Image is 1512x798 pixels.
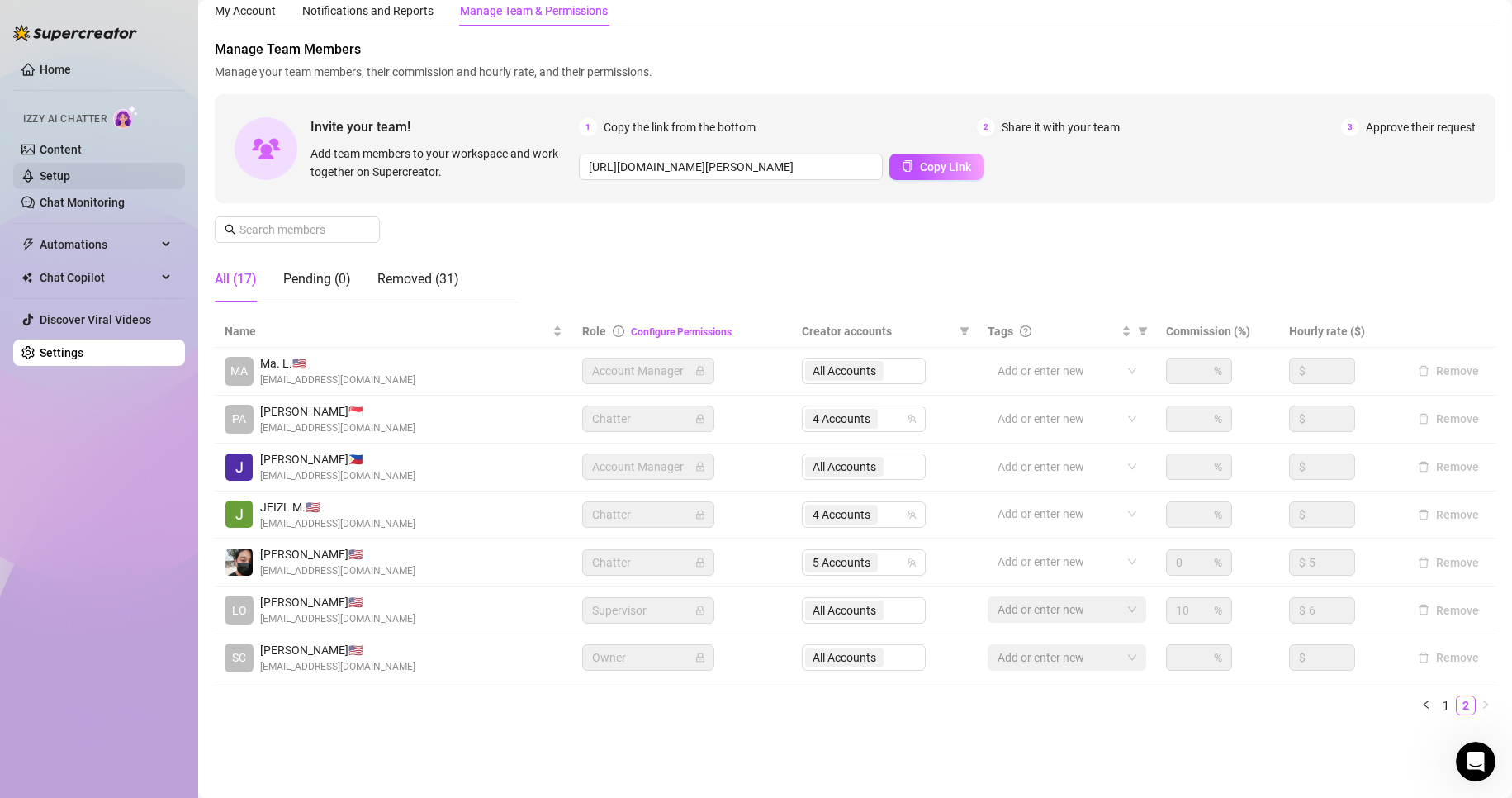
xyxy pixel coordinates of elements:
span: MA [230,362,248,380]
div: Notifications and Reports [302,2,434,20]
a: 2 [1457,696,1475,715]
input: Search for help [11,41,320,74]
p: Frequently Asked Questions [17,416,294,434]
p: CRM, Chatting and Management Tools [17,314,294,331]
span: thunderbolt [21,238,35,251]
span: SC [232,648,246,667]
span: Account Manager [592,454,704,479]
span: Izzy AI Chatter [23,112,107,127]
span: team [907,414,917,424]
h1: Help [145,7,189,35]
div: Manage Team & Permissions [460,2,608,20]
button: Remove [1411,553,1486,572]
img: JEIZL MALLARI [225,501,253,528]
p: Billing [17,501,294,519]
span: 5 Accounts [813,553,870,572]
span: filter [960,326,969,336]
p: Learn about our AI Chatter - Izzy [17,249,294,267]
span: 1 [579,118,597,136]
span: Manage Team Members [215,40,1495,59]
span: Copy Link [920,160,971,173]
input: Search members [239,221,357,239]
span: copy [902,160,913,172]
span: lock [695,606,705,615]
button: Help [165,515,248,582]
span: [EMAIL_ADDRESS][DOMAIN_NAME] [260,516,415,532]
span: lock [695,558,705,568]
span: News [273,557,305,568]
span: Creator accounts [802,322,953,340]
span: 4 Accounts [805,409,878,429]
span: info-circle [613,325,624,337]
span: LO [232,601,247,620]
span: [PERSON_NAME] 🇺🇸 [260,545,415,563]
span: [EMAIL_ADDRESS][DOMAIN_NAME] [260,468,415,484]
h2: 5 collections [17,97,314,116]
li: Previous Page [1416,696,1436,715]
img: John Lhester [225,454,253,481]
span: 13 articles [17,458,77,475]
img: john kenneth santillan [225,549,253,576]
span: lock [695,366,705,376]
span: lock [695,414,705,424]
span: filter [1138,326,1148,336]
div: Pending (0) [283,269,351,289]
div: Removed (31) [377,269,459,289]
li: Next Page [1476,696,1495,715]
button: Remove [1411,361,1486,381]
a: Configure Permissions [631,326,732,338]
a: Home [40,63,71,76]
span: Chat Copilot [40,264,157,291]
span: [EMAIL_ADDRESS][DOMAIN_NAME] [260,420,415,436]
span: Approve their request [1366,118,1476,136]
span: 5 articles [17,185,70,202]
span: PA [232,410,246,428]
span: Chatter [592,502,704,527]
p: Learn about the Supercreator platform and its features [17,335,294,369]
span: [EMAIL_ADDRESS][DOMAIN_NAME] [260,373,415,388]
button: Remove [1411,457,1486,477]
li: 1 [1436,696,1456,715]
img: logo-BBDzfeDw.svg [13,25,137,41]
th: Name [215,316,572,348]
span: right [1481,700,1491,710]
span: Help [192,557,221,568]
span: Add team members to your workspace and work together on Supercreator. [310,145,572,181]
span: [PERSON_NAME] 🇵🇭 [260,450,415,468]
div: My Account [215,2,276,20]
span: 2 [977,118,995,136]
span: Tags [988,322,1013,340]
span: [EMAIL_ADDRESS][DOMAIN_NAME] [260,563,415,579]
a: Setup [40,169,70,183]
span: [PERSON_NAME] 🇸🇬 [260,402,415,420]
span: 4 Accounts [805,505,878,525]
button: left [1416,696,1436,715]
div: Search for helpSearch for help [11,41,320,74]
a: Settings [40,346,83,359]
button: right [1476,696,1495,715]
span: Invite your team! [310,116,579,137]
span: [PERSON_NAME] 🇺🇸 [260,641,415,659]
th: Commission (%) [1156,316,1278,348]
span: 5 Accounts [805,553,878,572]
span: [EMAIL_ADDRESS][DOMAIN_NAME] [260,611,415,627]
p: Izzy - AI Chatter [17,229,294,246]
span: team [907,558,917,568]
span: [EMAIL_ADDRESS][DOMAIN_NAME] [260,659,415,675]
button: News [248,515,330,582]
span: Supervisor [592,598,704,623]
button: Copy Link [889,154,984,180]
span: Chatter [592,550,704,575]
span: Home [24,557,58,568]
span: Role [582,325,606,338]
img: Chat Copilot [21,272,32,283]
li: 2 [1456,696,1476,715]
p: Getting Started [17,144,294,161]
span: Messages [96,557,153,568]
span: 12 articles [17,373,77,390]
button: Remove [1411,601,1486,620]
span: 3 articles [17,270,70,287]
a: 1 [1437,696,1455,715]
span: 4 Accounts [813,506,870,524]
span: Manage your team members, their commission and hourly rate, and their permissions. [215,63,1495,81]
